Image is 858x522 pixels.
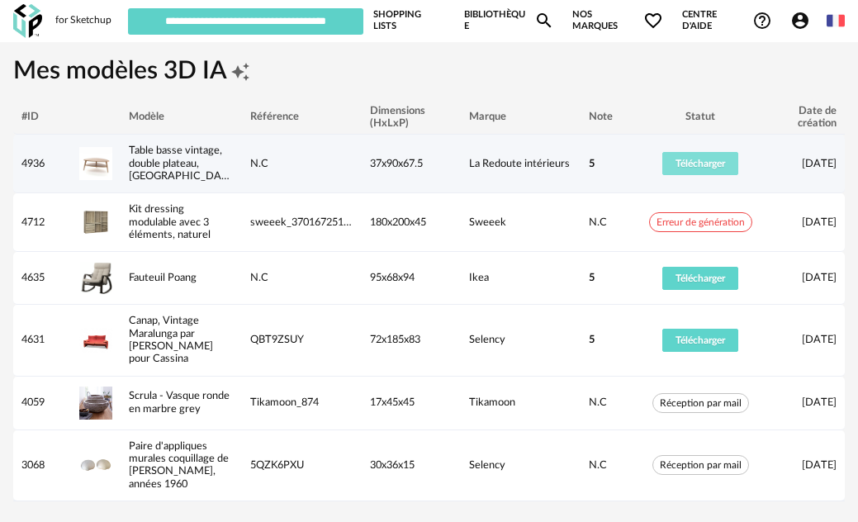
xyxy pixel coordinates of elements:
div: Modèle [121,111,242,123]
div: [DATE] [762,459,845,472]
div: 4712 [13,216,71,229]
h1: Mes modèles 3D IA [13,55,845,88]
button: Télécharger [662,329,738,352]
div: Référence [242,111,362,123]
span: Help Circle Outline icon [752,11,772,31]
span: N.C [589,460,607,470]
span: N.C [589,217,607,227]
span: 5 [589,334,595,346]
div: La Redoute intérieurs [461,158,581,170]
span: Réception par mail [652,393,749,413]
div: Selency [461,334,581,346]
span: N.C [250,159,268,168]
div: 95x68x94 [362,272,461,284]
img: Fauteuil Poang [79,262,112,294]
img: Paire d'appliques murales coquillage de Michèle Mahé, années 1960 [79,448,112,482]
span: Télécharger [675,159,725,168]
a: Fauteuil Poang [129,273,197,282]
span: N.C [589,397,607,407]
a: Paire d'appliques murales coquillage de [PERSON_NAME], années 1960 [129,441,229,489]
span: Creation icon [230,55,250,88]
div: 3068 [13,459,71,472]
a: Shopping Lists [373,7,446,35]
div: [DATE] [762,396,845,409]
img: OXP [13,4,42,38]
div: 37x90x67.5 [362,158,461,170]
div: [DATE] [762,216,845,229]
button: Télécharger [662,267,738,290]
div: 4635 [13,272,71,284]
div: 30x36x15 [362,459,461,472]
span: Tikamoon_874 [250,397,319,407]
div: Selency [461,459,581,472]
div: #ID [13,111,71,123]
div: 4059 [13,396,71,409]
div: 72x185x83 [362,334,461,346]
div: Ikea [461,272,581,284]
span: 5 [589,158,595,170]
span: Télécharger [675,335,725,345]
span: 5QZK6PXU [250,460,304,470]
div: Sweeek [461,216,581,229]
a: Scrula - Vasque ronde en marbre grey [129,391,230,413]
div: 4936 [13,158,71,170]
span: Account Circle icon [790,11,810,31]
div: Tikamoon [461,396,581,409]
div: Dimensions (HxLxP) [362,105,461,130]
div: [DATE] [762,272,845,284]
span: sweeek_3701672516307 [250,217,367,227]
a: Canap‚ Vintage Maralunga par [PERSON_NAME] pour Cassina [129,316,213,363]
span: Magnify icon [534,11,554,31]
div: Note [581,111,638,123]
span: 5 [589,272,595,284]
a: Table basse vintage, double plateau, [GEOGRAPHIC_DATA] [129,145,238,181]
span: N.C [250,273,268,282]
span: QBT9ZSUY [250,335,304,344]
div: 180x200x45 [362,216,461,229]
div: Marque [461,111,581,123]
a: Kit dressing modulable avec 3 éléments, naturel [129,204,211,240]
span: Réception par mail [652,455,749,475]
span: Nos marques [572,7,664,35]
span: Erreur de génération [649,212,752,232]
img: Scrula - Vasque ronde en marbre grey [79,387,112,420]
div: 17x45x45 [362,396,461,409]
img: Kit dressing modulable avec 3 éléments, naturel [79,206,112,239]
a: BibliothèqueMagnify icon [464,7,554,35]
div: Statut [638,111,762,123]
div: [DATE] [762,158,845,170]
img: Table basse vintage, double plateau, Quilda [79,147,112,180]
button: Télécharger [662,152,738,175]
span: Heart Outline icon [643,11,663,31]
span: Télécharger [675,273,725,283]
div: for Sketchup [55,14,111,27]
div: 4631 [13,334,71,346]
img: Canap‚ Vintage Maralunga par Vico Magistretti pour Cassina [79,328,112,353]
span: Centre d'aideHelp Circle Outline icon [682,9,772,33]
span: Account Circle icon [790,11,818,31]
div: [DATE] [762,334,845,346]
img: fr [827,12,845,30]
div: Date de création [762,105,845,130]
